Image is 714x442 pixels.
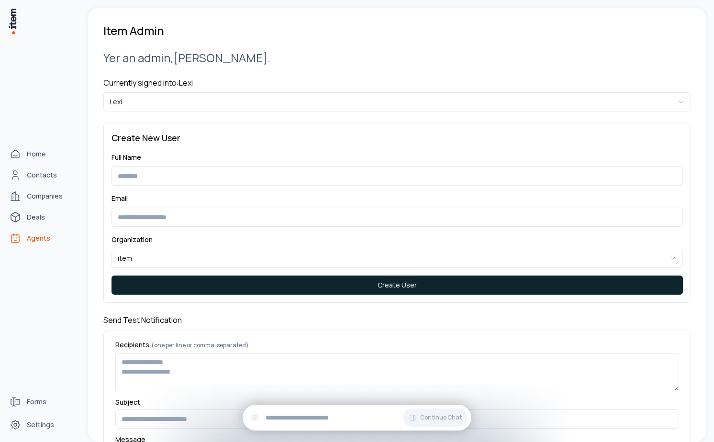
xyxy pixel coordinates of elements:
div: Continue Chat [243,405,471,431]
button: Continue Chat [403,409,468,427]
a: Companies [6,187,78,206]
span: (one per line or comma-separated) [151,341,249,349]
a: Agents [6,229,78,248]
h3: Create New User [112,131,683,144]
label: Organization [112,235,153,244]
span: Companies [27,191,63,201]
span: Continue Chat [420,414,462,421]
span: Settings [27,420,54,430]
a: deals [6,208,78,227]
a: Settings [6,415,78,434]
button: Create User [112,276,683,295]
h1: Item Admin [103,23,164,38]
label: Full Name [112,153,141,162]
span: Contacts [27,170,57,180]
span: Agents [27,233,50,243]
h4: Currently signed into: Lexi [103,77,691,88]
span: Home [27,149,46,159]
a: Contacts [6,166,78,185]
label: Email [112,194,128,203]
h2: Yer an admin, [PERSON_NAME] . [103,50,691,66]
span: Forms [27,397,46,407]
label: Subject [115,399,679,406]
span: Deals [27,212,45,222]
a: Home [6,144,78,164]
img: Item Brain Logo [8,8,17,35]
label: Recipients [115,342,679,349]
a: Forms [6,392,78,411]
h4: Send Test Notification [103,314,691,326]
